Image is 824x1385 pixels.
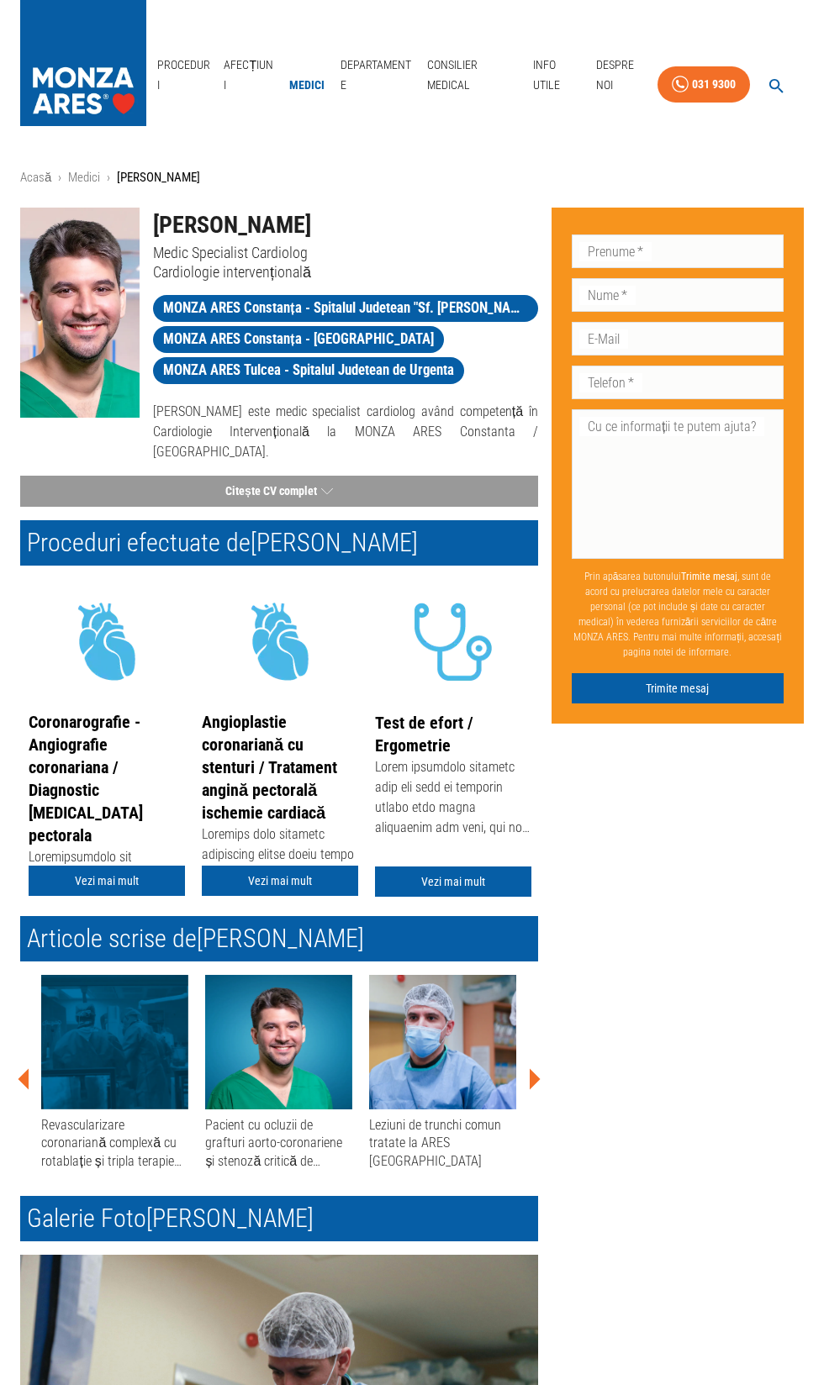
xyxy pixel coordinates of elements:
a: Pacient cu ocluzii de grafturi aorto-coronariene și stenoză critică de trunchi coronarian stâng s... [205,975,352,1170]
h2: Articole scrise de [PERSON_NAME] [20,916,538,961]
p: [PERSON_NAME] este medic specialist cardiolog având competență în Cardiologie Intervențională la ... [153,402,538,462]
a: Leziuni de trunchi comun tratate la ARES [GEOGRAPHIC_DATA] [369,975,516,1170]
img: Pacient cu ocluzii de grafturi aorto-coronariene și stenoză critică de trunchi coronarian stâng s... [205,975,352,1109]
a: Acasă [20,170,51,185]
li: › [107,168,110,187]
a: Departamente [334,48,420,103]
a: Vezi mai mult [202,866,358,897]
a: Vezi mai mult [29,866,185,897]
a: Consilier Medical [420,48,526,103]
a: 031 9300 [658,66,750,103]
h1: [PERSON_NAME] [153,208,538,243]
img: Leziuni de trunchi comun tratate la ARES Constanța [369,975,516,1109]
div: Leziuni de trunchi comun tratate la ARES [GEOGRAPHIC_DATA] [369,1116,516,1170]
a: Info Utile [526,48,589,103]
h2: Proceduri efectuate de [PERSON_NAME] [20,520,538,566]
b: Trimite mesaj [681,571,737,582]
p: Cardiologie intervențională [153,262,538,282]
a: MONZA ARES Constanța - [GEOGRAPHIC_DATA] [153,326,444,353]
li: › [58,168,61,187]
a: MONZA ARES Tulcea - Spitalul Judetean de Urgenta [153,357,464,384]
a: Coronarografie - Angiografie coronariana / Diagnostic [MEDICAL_DATA] pectorala [29,712,143,845]
a: Revascularizare coronariană complexă cu rotablație și tripla terapie într-un caz cu leziuni trico... [41,975,188,1170]
a: MONZA ARES Constanța - Spitalul Judetean "Sf. [PERSON_NAME]" Constanta [153,295,538,322]
div: Pacient cu ocluzii de grafturi aorto-coronariene și stenoză critică de trunchi coronarian stâng s... [205,1116,352,1170]
a: Medici [68,170,100,185]
a: Proceduri [151,48,217,103]
span: MONZA ARES Constanța - Spitalul Judetean "Sf. [PERSON_NAME]" Constanta [153,298,538,319]
button: Trimite mesaj [572,673,784,704]
button: Citește CV complet [20,476,538,507]
p: Medic Specialist Cardiolog [153,243,538,262]
p: Prin apăsarea butonului , sunt de acord cu prelucrarea datelor mele cu caracter personal (ce pot ... [572,562,784,666]
h2: Galerie Foto [PERSON_NAME] [20,1196,538,1241]
a: Test de efort / Ergometrie [375,713,473,756]
p: [PERSON_NAME] [117,168,200,187]
span: MONZA ARES Tulcea - Spitalul Judetean de Urgenta [153,360,464,381]
div: Lorem ipsumdolo sitametc adip eli sedd ei temporin utlabo etdo magna aliquaenim adm veni, qui nos... [375,757,531,841]
a: Afecțiuni [217,48,280,103]
img: Revascularizare coronariană complexă cu rotablație și tripla terapie într-un caz cu leziuni trico... [41,975,188,1109]
div: Loremipsumdolo sit ametconsect adipiscinge sedd e temporinc utlabore et do magna al enimadm venia... [29,847,185,931]
div: 031 9300 [692,74,736,95]
span: MONZA ARES Constanța - [GEOGRAPHIC_DATA] [153,329,444,350]
img: Dr. Adnan Mustafa [20,208,140,418]
a: Despre Noi [589,48,658,103]
a: Vezi mai mult [375,866,531,898]
a: Medici [280,68,334,103]
div: Revascularizare coronariană complexă cu rotablație și tripla terapie într-un caz cu leziuni trico... [41,1116,188,1170]
nav: breadcrumb [20,168,804,187]
div: Loremips dolo sitametc adipiscing elitse doeiu tempo in utlabo. Et-d magnaa enimad, min veniamq n... [202,824,358,908]
a: Angioplastie coronariană cu stenturi / Tratament angină pectorală ischemie cardiacă [202,712,337,823]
